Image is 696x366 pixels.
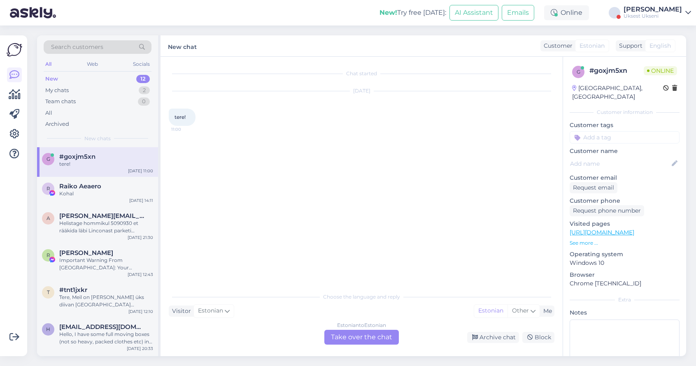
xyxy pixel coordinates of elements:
div: My chats [45,86,69,95]
span: R [47,252,50,258]
div: Block [522,332,554,343]
span: #goxjm5xn [59,153,95,160]
div: [PERSON_NAME] [624,6,682,13]
div: Visitor [169,307,191,315]
p: Visited pages [570,220,680,228]
div: Web [85,59,100,69]
span: t [47,289,50,295]
div: Online [544,5,589,20]
input: Add name [570,159,670,168]
span: a [47,215,50,221]
span: Rafael Snow [59,249,113,257]
div: Take over the chat [324,330,399,345]
div: Helistage hommikul 5090930 et rääkida läbi Linconast parketi toomine Pallasti 44 5 [59,220,153,234]
span: New chats [84,135,111,142]
div: Me [540,307,552,315]
div: Chat started [169,70,554,77]
div: Request phone number [570,205,644,216]
div: [DATE] 20:33 [127,345,153,352]
span: 11:00 [171,126,202,132]
button: Emails [502,5,534,21]
a: [URL][DOMAIN_NAME] [570,229,634,236]
p: Customer name [570,147,680,155]
span: Estonian [580,42,605,50]
div: Estonian [474,305,507,317]
span: g [47,156,50,162]
p: See more ... [570,239,680,247]
div: Hello, I have some full moving boxes (not so heavy, packed clothes etc) in a storage place at par... [59,331,153,345]
div: Try free [DATE]: [379,8,446,18]
div: Choose the language and reply [169,293,554,301]
div: New [45,75,58,83]
div: Team chats [45,97,76,106]
span: Raiko Aeaero [59,183,101,190]
div: [DATE] 14:11 [129,197,153,204]
a: [PERSON_NAME]Uksest Ukseni [624,6,691,19]
p: Customer tags [570,121,680,130]
span: g [577,69,580,75]
span: Search customers [51,43,103,51]
div: tere! [59,160,153,168]
p: Browser [570,271,680,279]
span: Online [644,66,677,75]
span: #tnt1jxkr [59,286,87,294]
span: h [46,326,50,332]
span: English [649,42,671,50]
button: AI Assistant [449,5,498,21]
div: Tere, Meil on [PERSON_NAME] üks diivan [GEOGRAPHIC_DATA] kesklinnast Mustamäele toimetada. Kas sa... [59,294,153,308]
div: 0 [138,97,150,106]
div: Support [616,42,642,50]
span: R [47,185,50,192]
div: # goxjm5xn [589,66,644,76]
div: Archived [45,120,69,128]
div: [DATE] 12:10 [128,308,153,315]
p: Chrome [TECHNICAL_ID] [570,279,680,288]
label: New chat [168,40,197,51]
div: Uksest Ukseni [624,13,682,19]
div: [GEOGRAPHIC_DATA], [GEOGRAPHIC_DATA] [572,84,663,101]
div: [DATE] 11:00 [128,168,153,174]
span: handeyetkinn@gmail.com [59,323,145,331]
div: Archive chat [467,332,519,343]
div: [DATE] 21:30 [128,234,153,241]
div: Estonian to Estonian [337,322,386,329]
div: All [45,109,52,117]
img: Askly Logo [7,42,22,58]
p: Customer phone [570,197,680,205]
div: All [44,59,53,69]
b: New! [379,9,397,16]
span: Other [512,307,529,314]
div: [DATE] 12:43 [128,271,153,278]
p: Customer email [570,174,680,182]
div: Important Warning From [GEOGRAPHIC_DATA]: Your Facebook page is scheduled for permanent deletion ... [59,257,153,271]
div: 2 [139,86,150,95]
div: Extra [570,296,680,303]
input: Add a tag [570,131,680,144]
div: Customer information [570,109,680,116]
div: [DATE] [169,87,554,95]
div: Request email [570,182,617,193]
span: tere! [175,114,186,120]
span: andreas.aho@gmail.com [59,212,145,220]
div: Socials [131,59,151,69]
div: 12 [136,75,150,83]
p: Windows 10 [570,259,680,267]
p: Notes [570,308,680,317]
span: Estonian [198,306,223,315]
p: Operating system [570,250,680,259]
div: Kohal [59,190,153,197]
div: Customer [540,42,573,50]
